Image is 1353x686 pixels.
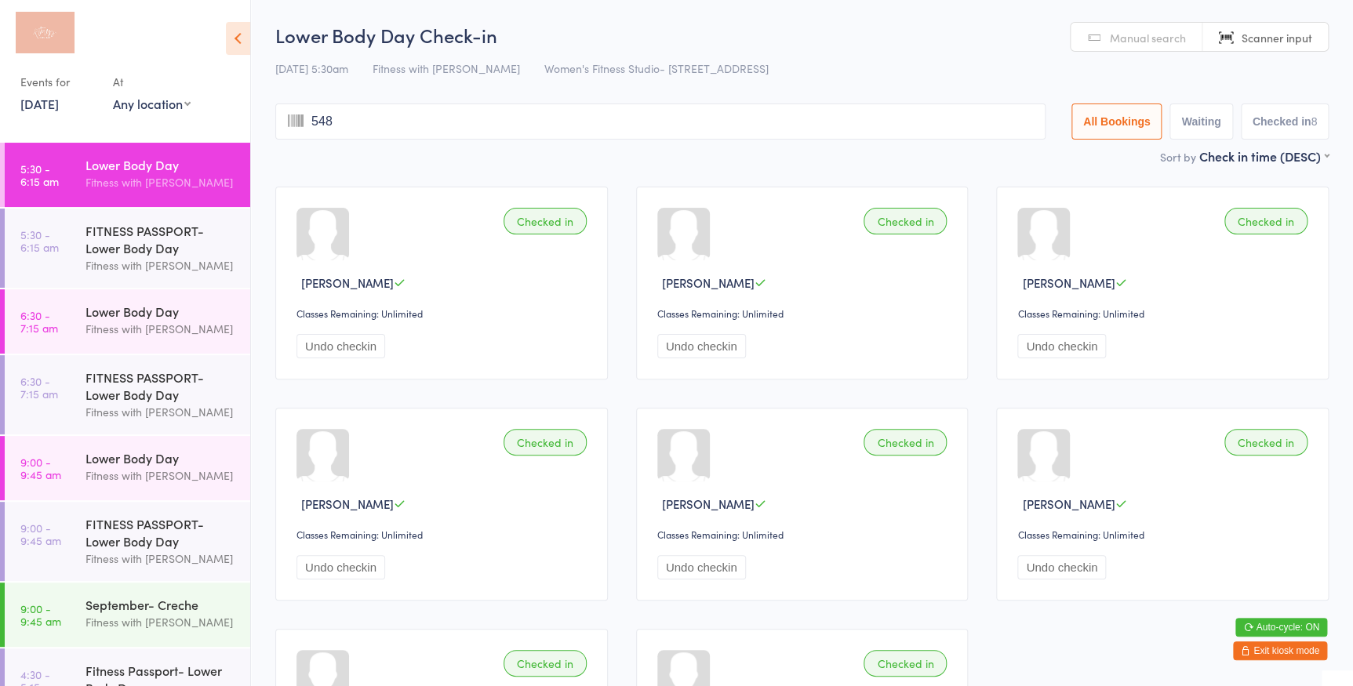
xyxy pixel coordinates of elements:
span: Manual search [1110,30,1186,45]
div: Checked in [864,429,947,456]
div: At [113,69,191,95]
span: Women's Fitness Studio- [STREET_ADDRESS] [544,60,769,76]
time: 6:30 - 7:15 am [20,375,58,400]
span: [PERSON_NAME] [1022,274,1115,291]
div: Fitness with [PERSON_NAME] [85,403,237,421]
div: Checked in [864,650,947,677]
div: Any location [113,95,191,112]
div: Checked in [1224,208,1308,234]
time: 5:30 - 6:15 am [20,162,59,187]
span: [PERSON_NAME] [662,495,755,512]
a: 9:00 -9:45 amFITNESS PASSPORT- Lower Body DayFitness with [PERSON_NAME] [5,502,250,581]
div: 8 [1311,115,1317,128]
div: Events for [20,69,97,95]
a: [DATE] [20,95,59,112]
button: Exit kiosk mode [1233,641,1327,660]
button: Auto-cycle: ON [1235,618,1327,637]
span: [PERSON_NAME] [301,274,394,291]
span: [DATE] 5:30am [275,60,348,76]
div: September- Creche [85,596,237,613]
a: 5:30 -6:15 amLower Body DayFitness with [PERSON_NAME] [5,143,250,207]
button: Undo checkin [1017,555,1106,579]
div: Fitness with [PERSON_NAME] [85,320,237,338]
div: FITNESS PASSPORT- Lower Body Day [85,222,237,256]
div: Fitness with [PERSON_NAME] [85,613,237,631]
button: Undo checkin [296,334,385,358]
input: Search [275,103,1046,140]
div: Checked in [504,650,587,677]
a: 6:30 -7:15 amFITNESS PASSPORT- Lower Body DayFitness with [PERSON_NAME] [5,355,250,434]
div: Fitness with [PERSON_NAME] [85,550,237,568]
span: [PERSON_NAME] [1022,495,1115,512]
time: 5:30 - 6:15 am [20,228,59,253]
div: Lower Body Day [85,156,237,173]
button: Undo checkin [657,555,746,579]
label: Sort by [1160,149,1196,165]
img: Fitness with Zoe [16,12,75,53]
div: Classes Remaining: Unlimited [657,528,952,541]
div: FITNESS PASSPORT- Lower Body Day [85,515,237,550]
div: Fitness with [PERSON_NAME] [85,256,237,274]
a: 9:00 -9:45 amLower Body DayFitness with [PERSON_NAME] [5,436,250,500]
div: Classes Remaining: Unlimited [296,307,591,320]
div: Classes Remaining: Unlimited [657,307,952,320]
a: 9:00 -9:45 amSeptember- CrecheFitness with [PERSON_NAME] [5,583,250,647]
div: Check in time (DESC) [1199,147,1329,165]
div: Checked in [504,208,587,234]
div: Checked in [504,429,587,456]
div: Classes Remaining: Unlimited [296,528,591,541]
button: All Bookings [1071,103,1162,140]
div: Classes Remaining: Unlimited [1017,307,1312,320]
div: Fitness with [PERSON_NAME] [85,173,237,191]
div: Fitness with [PERSON_NAME] [85,466,237,485]
button: Undo checkin [296,555,385,579]
time: 9:00 - 9:45 am [20,602,61,627]
button: Undo checkin [1017,334,1106,358]
a: 6:30 -7:15 amLower Body DayFitness with [PERSON_NAME] [5,289,250,354]
button: Waiting [1169,103,1232,140]
span: Scanner input [1242,30,1312,45]
h2: Lower Body Day Check-in [275,22,1329,48]
time: 6:30 - 7:15 am [20,309,58,334]
a: 5:30 -6:15 amFITNESS PASSPORT- Lower Body DayFitness with [PERSON_NAME] [5,209,250,288]
button: Checked in8 [1241,103,1329,140]
div: Lower Body Day [85,449,237,466]
span: [PERSON_NAME] [662,274,755,291]
div: Checked in [864,208,947,234]
div: FITNESS PASSPORT- Lower Body Day [85,368,237,403]
div: Checked in [1224,429,1308,456]
span: Fitness with [PERSON_NAME] [373,60,520,76]
time: 9:00 - 9:45 am [20,456,61,481]
div: Lower Body Day [85,303,237,320]
span: [PERSON_NAME] [301,495,394,512]
time: 9:00 - 9:45 am [20,521,61,546]
button: Undo checkin [657,334,746,358]
div: Classes Remaining: Unlimited [1017,528,1312,541]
